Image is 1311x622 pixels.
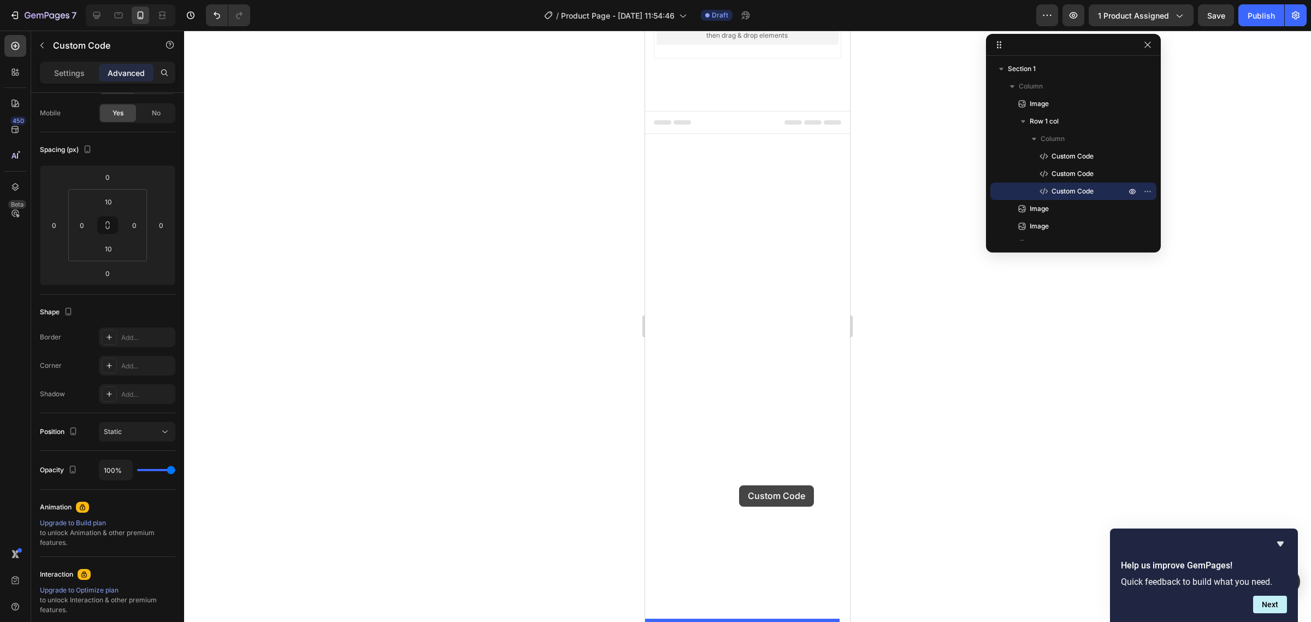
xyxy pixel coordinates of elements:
[1121,577,1287,587] p: Quick feedback to build what you need.
[40,108,61,118] div: Mobile
[121,390,173,400] div: Add...
[645,31,850,622] iframe: Design area
[46,217,62,233] input: 0
[97,265,119,281] input: 0
[97,240,119,257] input: 10px
[99,460,132,480] input: Auto
[561,10,675,21] span: Product Page - [DATE] 11:54:46
[54,67,85,79] p: Settings
[1274,537,1287,550] button: Hide survey
[152,108,161,118] span: No
[40,143,94,157] div: Spacing (px)
[1207,11,1225,20] span: Save
[104,427,122,436] span: Static
[1121,537,1287,613] div: Help us improve GemPages!
[1052,151,1094,162] span: Custom Code
[74,217,90,233] input: 0px
[10,116,26,125] div: 450
[1041,133,1065,144] span: Column
[1030,238,1049,249] span: Image
[153,217,169,233] input: 0
[99,422,175,442] button: Static
[1253,596,1287,613] button: Next question
[1052,168,1094,179] span: Custom Code
[4,4,81,26] button: 7
[1030,98,1049,109] span: Image
[1238,4,1284,26] button: Publish
[40,518,175,548] div: to unlock Animation & other premium features.
[1052,186,1094,197] span: Custom Code
[1030,116,1059,127] span: Row 1 col
[1008,63,1036,74] span: Section 1
[1089,4,1194,26] button: 1 product assigned
[712,10,728,20] span: Draft
[126,217,143,233] input: 0px
[40,305,75,320] div: Shape
[121,333,173,343] div: Add...
[8,200,26,209] div: Beta
[1030,221,1049,232] span: Image
[1198,4,1234,26] button: Save
[1019,81,1043,92] span: Column
[40,361,62,371] div: Corner
[40,570,73,579] div: Interaction
[1121,559,1287,572] h2: Help us improve GemPages!
[1248,10,1275,21] div: Publish
[40,332,61,342] div: Border
[40,425,80,439] div: Position
[40,518,175,528] div: Upgrade to Build plan
[108,67,145,79] p: Advanced
[556,10,559,21] span: /
[40,502,72,512] div: Animation
[40,585,175,615] div: to unlock Interaction & other premium features.
[97,169,119,185] input: 0
[113,108,123,118] span: Yes
[53,39,146,52] p: Custom Code
[97,193,119,210] input: 10px
[72,9,76,22] p: 7
[40,389,65,399] div: Shadow
[40,463,79,478] div: Opacity
[206,4,250,26] div: Undo/Redo
[1030,203,1049,214] span: Image
[1098,10,1169,21] span: 1 product assigned
[121,361,173,371] div: Add...
[40,585,175,595] div: Upgrade to Optimize plan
